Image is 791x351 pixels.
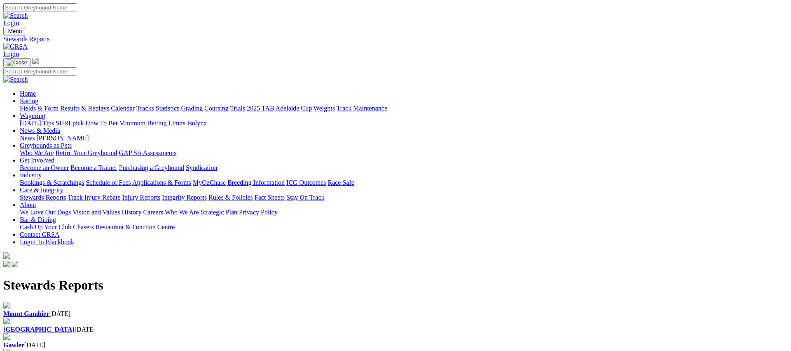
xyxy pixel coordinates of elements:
a: Trials [230,105,245,112]
div: Care & Integrity [20,194,788,201]
a: Weights [314,105,335,112]
a: Track Injury Rebate [68,194,120,201]
a: Contact GRSA [20,231,59,238]
a: MyOzChase [193,179,226,186]
a: Privacy Policy [239,209,278,216]
img: Search [3,12,28,19]
a: Race Safe [328,179,354,186]
input: Search [3,67,76,76]
div: News & Media [20,134,788,142]
span: Menu [8,28,22,34]
img: file-red.svg [3,302,10,309]
a: News [20,134,35,141]
a: GAP SA Assessments [119,149,177,156]
a: Login To Blackbook [20,238,74,245]
div: [DATE] [3,342,788,349]
a: Chasers Restaurant & Function Centre [73,224,175,231]
a: Stewards Reports [20,194,66,201]
a: Greyhounds as Pets [20,142,72,149]
a: Who We Are [165,209,199,216]
img: logo-grsa-white.png [32,58,39,64]
img: file-red.svg [3,333,10,340]
a: About [20,201,36,208]
a: Cash Up Your Club [20,224,71,231]
a: Fact Sheets [255,194,285,201]
a: Wagering [20,112,45,119]
a: We Love Our Dogs [20,209,71,216]
a: ICG Outcomes [286,179,326,186]
a: Home [20,90,36,97]
a: Bookings & Scratchings [20,179,84,186]
a: Rules & Policies [208,194,253,201]
img: file-red.svg [3,318,10,324]
a: Strategic Plan [201,209,237,216]
img: facebook.svg [3,261,10,267]
h1: Stewards Reports [3,278,788,293]
div: [DATE] [3,326,788,333]
a: Tracks [136,105,154,112]
a: Applications & Forms [132,179,191,186]
div: Get Involved [20,164,788,172]
a: History [122,209,141,216]
a: [GEOGRAPHIC_DATA] [3,326,75,333]
img: twitter.svg [12,261,18,267]
div: Greyhounds as Pets [20,149,788,157]
a: How To Bet [86,120,118,127]
button: Toggle navigation [3,27,25,35]
a: Careers [143,209,163,216]
a: Bar & Dining [20,216,56,223]
a: Industry [20,172,42,179]
div: Racing [20,105,788,112]
a: SUREpick [56,120,84,127]
a: Statistics [156,105,180,112]
a: News & Media [20,127,60,134]
a: [PERSON_NAME] [36,134,89,141]
button: Toggle navigation [3,58,30,67]
div: Wagering [20,120,788,127]
a: Racing [20,97,38,104]
a: Results & Replays [60,105,109,112]
a: Who We Are [20,149,54,156]
a: Calendar [111,105,135,112]
a: [DATE] Tips [20,120,54,127]
a: Track Maintenance [337,105,387,112]
a: Gawler [3,342,24,349]
img: GRSA [3,43,28,50]
img: logo-grsa-white.png [3,252,10,259]
a: Syndication [186,164,217,171]
a: Login [3,50,19,57]
a: 2025 TAB Adelaide Cup [247,105,312,112]
a: Vision and Values [73,209,120,216]
a: Fields & Form [20,105,59,112]
a: Grading [181,105,203,112]
a: Become an Owner [20,164,69,171]
a: Isolynx [187,120,207,127]
a: Stewards Reports [3,35,788,43]
div: Industry [20,179,788,186]
a: Injury Reports [122,194,160,201]
img: Search [3,76,28,83]
a: Purchasing a Greyhound [119,164,184,171]
a: Become a Trainer [70,164,117,171]
a: Minimum Betting Limits [119,120,185,127]
a: Coursing [204,105,229,112]
a: Mount Gambier [3,310,49,317]
div: About [20,209,788,216]
input: Search [3,3,76,12]
a: Stay On Track [286,194,324,201]
a: Integrity Reports [162,194,207,201]
a: Care & Integrity [20,186,63,193]
a: Schedule of Fees [86,179,131,186]
a: Login [3,19,19,26]
a: Retire Your Greyhound [56,149,117,156]
div: [DATE] [3,310,788,318]
div: Bar & Dining [20,224,788,231]
a: Get Involved [20,157,54,164]
img: Close [7,59,27,66]
a: Breeding Information [227,179,285,186]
